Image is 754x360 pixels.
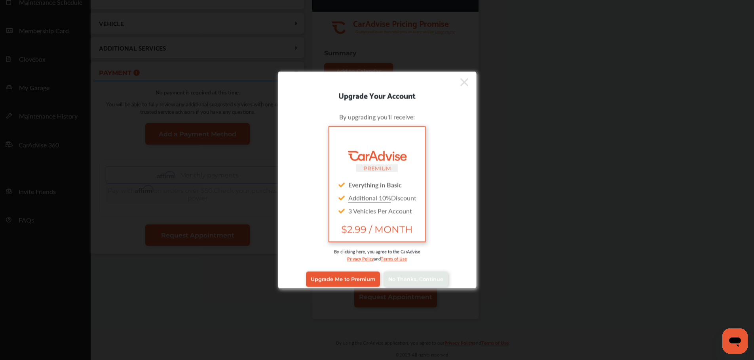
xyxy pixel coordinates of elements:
div: By upgrading you'll receive: [290,112,464,121]
span: $2.99 / MONTH [336,223,418,235]
a: Privacy Policy [347,254,374,262]
span: Upgrade Me to Premium [311,276,375,282]
u: Additional 10% [348,193,391,202]
a: Terms of Use [381,254,407,262]
div: 3 Vehicles Per Account [336,204,418,217]
div: By clicking here, you agree to the CarAdvise and [290,248,464,270]
iframe: Button to launch messaging window [722,328,748,354]
strong: Everything in Basic [348,180,402,189]
span: Discount [348,193,416,202]
a: No Thanks, Continue [384,271,448,286]
a: Upgrade Me to Premium [306,271,380,286]
span: No Thanks, Continue [388,276,443,282]
small: PREMIUM [363,165,391,171]
div: Upgrade Your Account [278,89,476,101]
